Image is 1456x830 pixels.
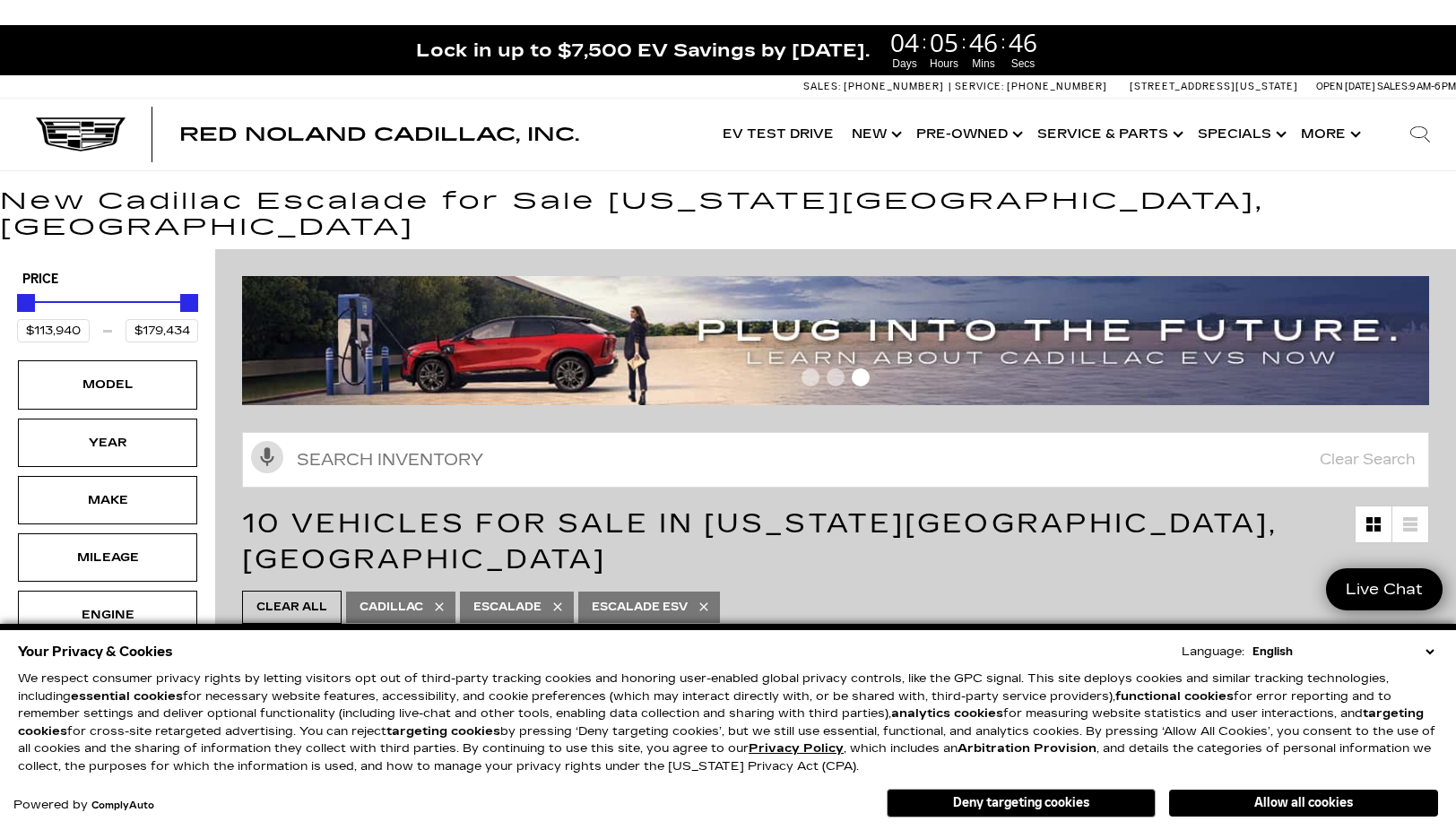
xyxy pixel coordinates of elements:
[852,368,870,386] span: Go to slide 3
[18,706,1424,739] strong: targeting cookies
[1409,81,1456,92] span: 9 AM-6 PM
[242,276,1443,404] img: ev-blog-post-banners4
[1326,568,1443,610] a: Live Chat
[803,81,841,92] span: Sales:
[18,670,1438,775] p: We respect consumer privacy rights by letting visitors opt out of third-party tracking cookies an...
[1248,643,1438,661] select: Language Select
[386,724,500,739] strong: targeting cookies
[1115,689,1234,704] strong: functional cookies
[17,294,35,312] div: Minimum Price
[592,596,688,618] span: Escalade ESV
[63,548,152,567] div: Mileage
[961,29,966,56] span: :
[922,29,927,56] span: :
[18,360,197,409] div: ModelModel
[749,741,844,756] a: Privacy Policy
[949,82,1112,91] a: Service: [PHONE_NUMBER]
[13,800,154,811] div: Powered by
[63,375,152,394] div: Model
[888,56,922,72] span: Days
[63,605,152,625] div: Engine
[1377,81,1409,92] span: Sales:
[1006,56,1040,72] span: Secs
[473,596,542,618] span: Escalade
[17,319,90,342] input: Minimum
[1337,579,1432,600] span: Live Chat
[18,533,197,582] div: MileageMileage
[966,30,1001,55] span: 46
[17,288,198,342] div: Price
[1006,30,1040,55] span: 46
[91,800,154,811] a: ComplyAuto
[360,596,423,618] span: Cadillac
[927,30,961,55] span: 05
[1007,81,1107,92] span: [PHONE_NUMBER]
[891,706,1003,721] strong: analytics cookies
[71,689,183,704] strong: essential cookies
[63,490,152,510] div: Make
[958,741,1096,756] strong: Arbitration Provision
[242,432,1429,488] input: Search Inventory
[1182,646,1244,658] div: Language:
[927,56,961,72] span: Hours
[966,56,1001,72] span: Mins
[907,99,1028,170] a: Pre-Owned
[1169,790,1438,817] button: Allow all cookies
[22,272,193,288] h5: Price
[955,81,1004,92] span: Service:
[18,591,197,639] div: EngineEngine
[63,433,152,453] div: Year
[1189,99,1292,170] a: Specials
[1426,34,1447,56] a: Close
[714,99,843,170] a: EV Test Drive
[126,319,198,342] input: Maximum
[242,507,1278,575] span: 10 Vehicles for Sale in [US_STATE][GEOGRAPHIC_DATA], [GEOGRAPHIC_DATA]
[416,39,870,62] span: Lock in up to $7,500 EV Savings by [DATE].
[36,117,126,151] img: Cadillac Dark Logo with Cadillac White Text
[179,124,579,145] span: Red Noland Cadillac, Inc.
[1001,29,1006,56] span: :
[1316,81,1375,92] span: Open [DATE]
[887,789,1156,817] button: Deny targeting cookies
[18,419,197,467] div: YearYear
[1292,99,1366,170] button: More
[1028,99,1189,170] a: Service & Parts
[843,99,907,170] a: New
[803,82,949,91] a: Sales: [PHONE_NUMBER]
[251,441,283,473] svg: Click to toggle on voice search
[1130,81,1298,92] a: [STREET_ADDRESS][US_STATE]
[179,125,579,143] a: Red Noland Cadillac, Inc.
[844,81,944,92] span: [PHONE_NUMBER]
[827,368,845,386] span: Go to slide 2
[802,368,819,386] span: Go to slide 1
[256,596,327,618] span: Clear All
[180,294,198,312] div: Maximum Price
[18,639,173,664] span: Your Privacy & Cookies
[888,30,922,55] span: 04
[18,476,197,524] div: MakeMake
